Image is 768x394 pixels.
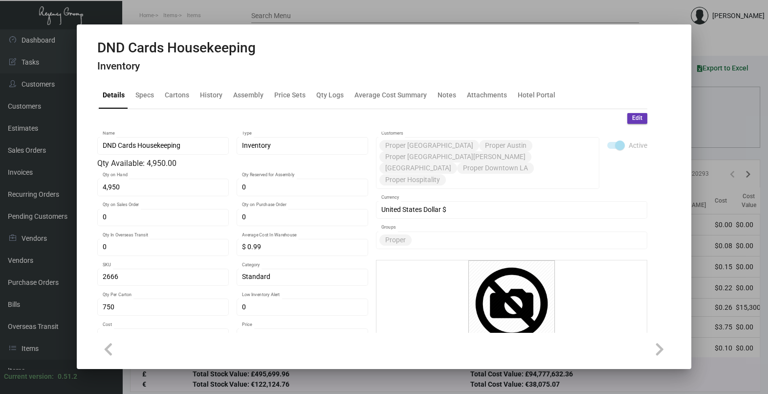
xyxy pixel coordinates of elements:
[632,114,642,122] span: Edit
[103,90,125,100] div: Details
[135,90,154,100] div: Specs
[200,90,222,100] div: History
[274,90,306,100] div: Price Sets
[4,371,54,382] div: Current version:
[518,90,555,100] div: Hotel Portal
[97,60,256,72] h4: Inventory
[379,174,446,185] mat-chip: Proper Hospitality
[316,90,344,100] div: Qty Logs
[379,151,531,162] mat-chip: Proper [GEOGRAPHIC_DATA][PERSON_NAME]
[379,140,479,151] mat-chip: Proper [GEOGRAPHIC_DATA]
[379,234,412,246] mat-chip: Proper
[629,139,647,151] span: Active
[97,40,256,56] h2: DND Cards Housekeeping
[58,371,77,382] div: 0.51.2
[467,90,507,100] div: Attachments
[448,176,594,184] input: Add new..
[354,90,427,100] div: Average Cost Summary
[414,236,642,244] input: Add new..
[165,90,189,100] div: Cartons
[457,162,534,174] mat-chip: Proper Downtown LA
[627,113,647,124] button: Edit
[97,158,368,169] div: Qty Available: 4,950.00
[479,140,532,151] mat-chip: Proper Austin
[233,90,263,100] div: Assembly
[438,90,456,100] div: Notes
[379,162,457,174] mat-chip: [GEOGRAPHIC_DATA]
